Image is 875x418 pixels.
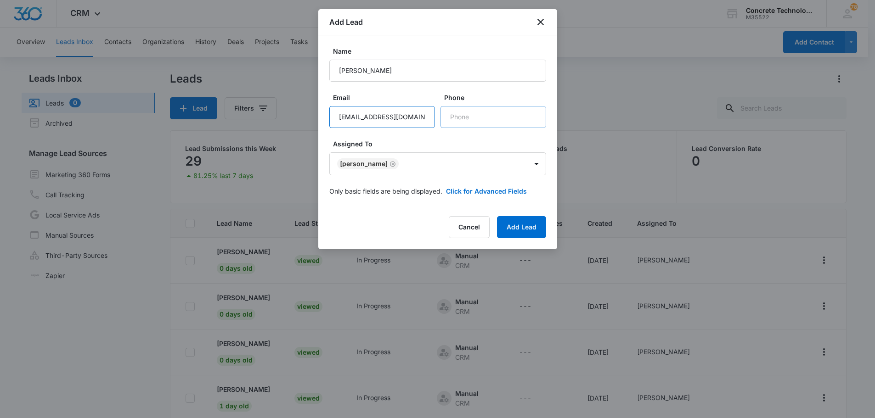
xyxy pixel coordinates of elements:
[333,93,439,102] label: Email
[329,60,546,82] input: Name
[333,139,550,149] label: Assigned To
[446,186,527,196] button: Click for Advanced Fields
[329,106,435,128] input: Email
[340,161,388,167] div: [PERSON_NAME]
[333,46,550,56] label: Name
[449,216,490,238] button: Cancel
[329,186,442,196] p: Only basic fields are being displayed.
[535,17,546,28] button: close
[329,17,363,28] h1: Add Lead
[440,106,546,128] input: Phone
[444,93,550,102] label: Phone
[497,216,546,238] button: Add Lead
[388,161,396,167] div: Remove Chip Fowler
